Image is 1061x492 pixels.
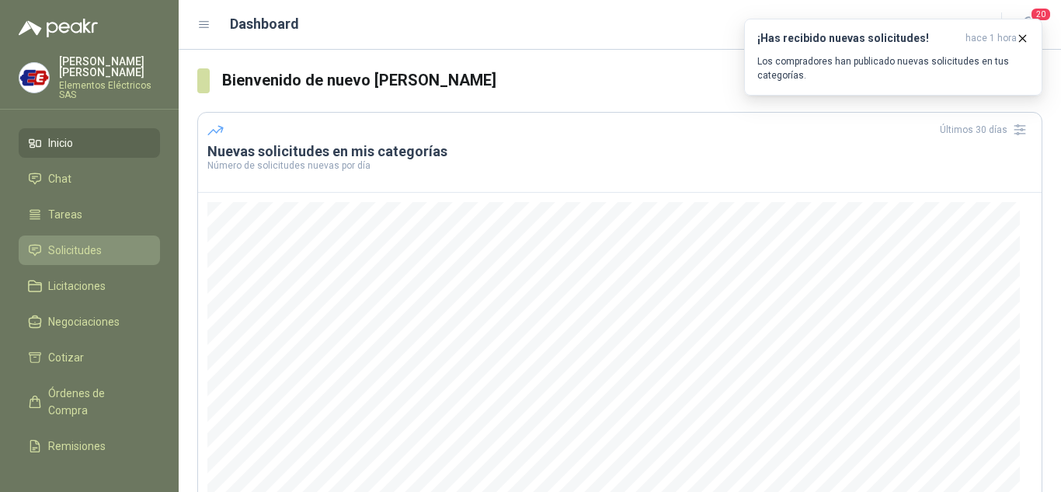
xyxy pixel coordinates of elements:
a: Chat [19,164,160,194]
a: Remisiones [19,431,160,461]
span: Chat [48,170,71,187]
span: Negociaciones [48,313,120,330]
h1: Dashboard [230,13,299,35]
a: Solicitudes [19,236,160,265]
span: Órdenes de Compra [48,385,145,419]
p: Elementos Eléctricos SAS [59,81,160,99]
span: Licitaciones [48,277,106,295]
p: Número de solicitudes nuevas por día [207,161,1032,170]
a: Tareas [19,200,160,229]
a: Cotizar [19,343,160,372]
span: 20 [1030,7,1052,22]
p: [PERSON_NAME] [PERSON_NAME] [59,56,160,78]
img: Logo peakr [19,19,98,37]
p: Los compradores han publicado nuevas solicitudes en tus categorías. [757,54,1029,82]
span: Cotizar [48,349,84,366]
div: Últimos 30 días [940,117,1032,142]
span: Tareas [48,206,82,223]
a: Órdenes de Compra [19,379,160,425]
h3: ¡Has recibido nuevas solicitudes! [757,32,959,45]
a: Licitaciones [19,271,160,301]
img: Company Logo [19,63,49,92]
button: ¡Has recibido nuevas solicitudes!hace 1 hora Los compradores han publicado nuevas solicitudes en ... [744,19,1042,96]
span: hace 1 hora [965,32,1017,45]
h3: Nuevas solicitudes en mis categorías [207,142,1032,161]
button: 20 [1014,11,1042,39]
span: Solicitudes [48,242,102,259]
a: Inicio [19,128,160,158]
span: Inicio [48,134,73,152]
span: Remisiones [48,438,106,455]
a: Negociaciones [19,307,160,337]
h3: Bienvenido de nuevo [PERSON_NAME] [222,68,1042,92]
